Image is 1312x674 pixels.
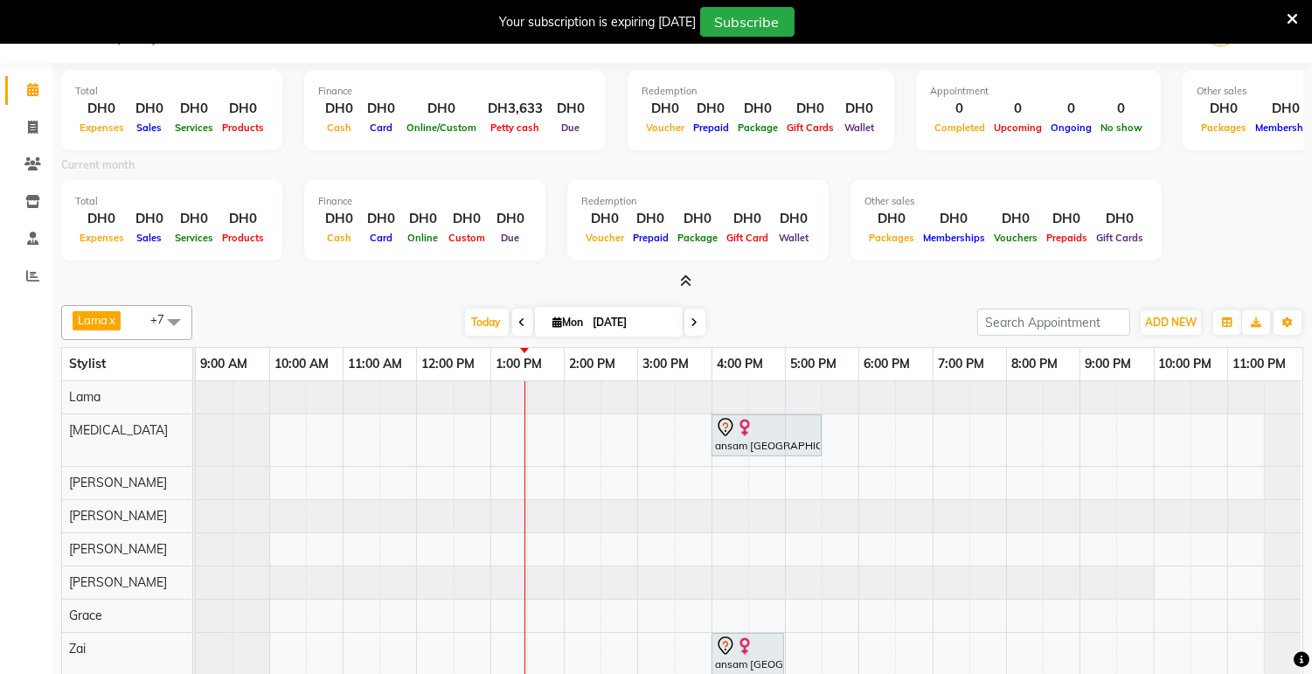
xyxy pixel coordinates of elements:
[323,122,356,134] span: Cash
[859,351,914,377] a: 6:00 PM
[713,636,782,672] div: ansam [GEOGRAPHIC_DATA], TK01, 04:00 PM-05:00 PM, Spa Pedicure
[128,209,170,229] div: DH0
[360,99,402,119] div: DH0
[69,475,167,490] span: [PERSON_NAME]
[491,351,546,377] a: 1:00 PM
[733,99,782,119] div: DH0
[550,99,592,119] div: DH0
[360,209,402,229] div: DH0
[722,232,773,244] span: Gift Card
[75,232,128,244] span: Expenses
[549,316,588,329] span: Mon
[69,541,167,557] span: [PERSON_NAME]
[318,99,360,119] div: DH0
[581,194,815,209] div: Redemption
[1007,351,1062,377] a: 8:00 PM
[989,122,1046,134] span: Upcoming
[69,508,167,524] span: [PERSON_NAME]
[840,122,878,134] span: Wallet
[487,122,545,134] span: Petty cash
[1046,122,1096,134] span: Ongoing
[133,122,167,134] span: Sales
[919,232,989,244] span: Memberships
[628,232,673,244] span: Prepaid
[919,209,989,229] div: DH0
[444,209,489,229] div: DH0
[930,99,989,119] div: 0
[75,194,268,209] div: Total
[1092,209,1148,229] div: DH0
[638,351,693,377] a: 3:00 PM
[1141,310,1201,335] button: ADD NEW
[642,84,880,99] div: Redemption
[930,122,989,134] span: Completed
[318,209,360,229] div: DH0
[989,209,1042,229] div: DH0
[558,122,585,134] span: Due
[934,351,989,377] a: 7:00 PM
[989,232,1042,244] span: Vouchers
[75,99,128,119] div: DH0
[61,157,135,173] label: Current month
[170,99,218,119] div: DH0
[673,232,722,244] span: Package
[489,209,531,229] div: DH0
[402,209,444,229] div: DH0
[344,351,406,377] a: 11:00 AM
[196,351,252,377] a: 9:00 AM
[170,232,218,244] span: Services
[404,232,443,244] span: Online
[1197,99,1251,119] div: DH0
[1155,351,1217,377] a: 10:00 PM
[782,99,838,119] div: DH0
[1197,122,1251,134] span: Packages
[108,313,115,327] a: x
[497,232,524,244] span: Due
[864,209,919,229] div: DH0
[318,194,531,209] div: Finance
[642,99,689,119] div: DH0
[700,7,795,37] button: Subscribe
[713,417,820,454] div: ansam [GEOGRAPHIC_DATA], 04:00 PM-05:30 PM, Blowdry Wavy
[444,232,489,244] span: Custom
[864,194,1148,209] div: Other sales
[642,122,689,134] span: Voucher
[1096,99,1147,119] div: 0
[588,309,676,336] input: 2025-09-01
[977,309,1130,336] input: Search Appointment
[864,232,919,244] span: Packages
[75,84,268,99] div: Total
[1228,351,1290,377] a: 11:00 PM
[318,84,592,99] div: Finance
[270,351,333,377] a: 10:00 AM
[69,422,168,438] span: [MEDICAL_DATA]
[581,232,628,244] span: Voucher
[989,99,1046,119] div: 0
[75,209,128,229] div: DH0
[69,641,86,657] span: Zai
[930,84,1147,99] div: Appointment
[722,209,773,229] div: DH0
[69,389,101,405] span: Lama
[838,99,880,119] div: DH0
[69,574,167,590] span: [PERSON_NAME]
[69,608,102,623] span: Grace
[733,122,782,134] span: Package
[773,209,815,229] div: DH0
[581,209,628,229] div: DH0
[782,122,838,134] span: Gift Cards
[170,209,218,229] div: DH0
[133,232,167,244] span: Sales
[218,99,268,119] div: DH0
[786,351,841,377] a: 5:00 PM
[628,209,673,229] div: DH0
[1042,232,1092,244] span: Prepaids
[69,356,106,372] span: Stylist
[1042,209,1092,229] div: DH0
[500,13,697,31] div: Your subscription is expiring [DATE]
[417,351,479,377] a: 12:00 PM
[689,122,733,134] span: Prepaid
[1092,232,1148,244] span: Gift Cards
[689,99,733,119] div: DH0
[218,209,268,229] div: DH0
